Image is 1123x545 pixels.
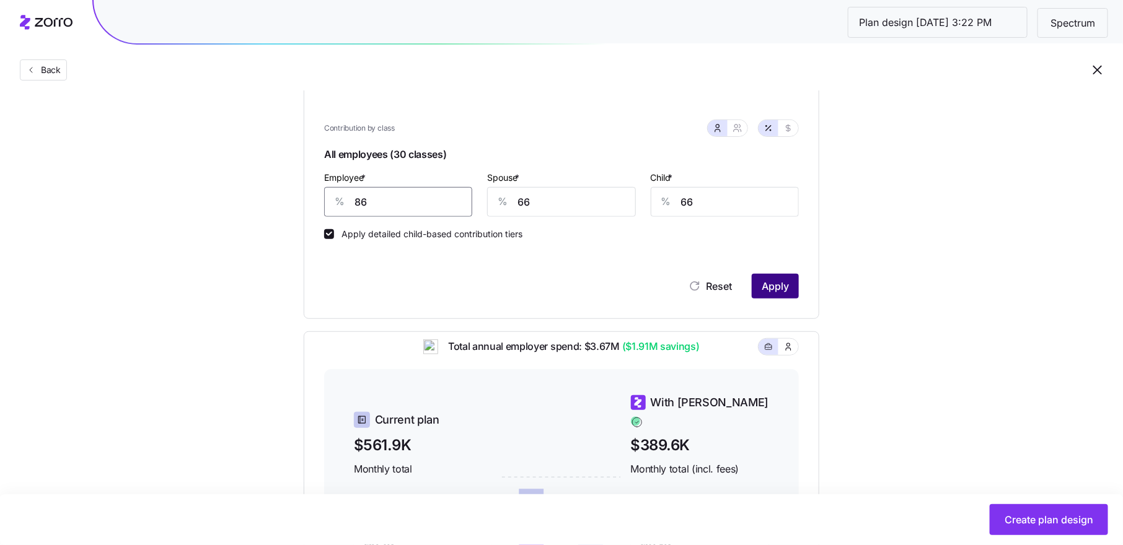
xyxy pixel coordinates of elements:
[706,279,732,294] span: Reset
[620,339,700,354] span: ($1.91M savings)
[36,64,61,76] span: Back
[324,123,395,134] span: Contribution by class
[488,188,517,216] div: %
[354,434,492,456] span: $561.9K
[752,274,799,299] button: Apply
[324,144,799,170] span: All employees (30 classes)
[334,229,522,239] label: Apply detailed child-based contribution tiers
[990,504,1108,535] button: Create plan design
[762,279,789,294] span: Apply
[375,411,439,429] span: Current plan
[651,188,681,216] div: %
[1041,15,1105,31] span: Spectrum
[325,188,355,216] div: %
[487,171,522,185] label: Spouse
[1005,512,1093,527] span: Create plan design
[324,171,368,185] label: Employee
[651,394,769,411] span: With [PERSON_NAME]
[679,274,742,299] button: Reset
[20,59,67,81] button: Back
[438,339,700,354] span: Total annual employer spend: $3.67M
[354,461,492,477] span: Monthly total
[631,461,769,477] span: Monthly total (incl. fees)
[651,171,676,185] label: Child
[423,339,438,354] img: ai-icon.png
[631,434,769,456] span: $389.6K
